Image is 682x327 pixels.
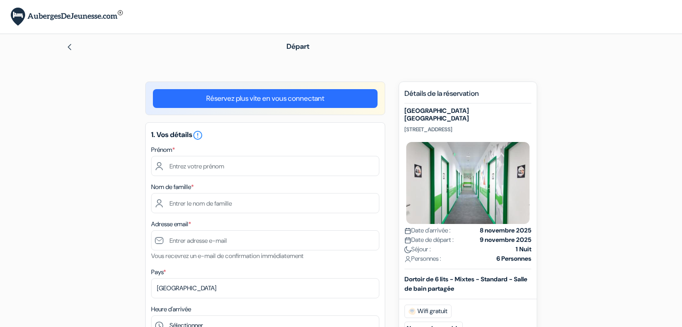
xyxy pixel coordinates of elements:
a: Réservez plus vite en vous connectant [153,89,378,108]
span: Séjour : [404,245,431,254]
h5: [GEOGRAPHIC_DATA] [GEOGRAPHIC_DATA] [404,107,531,122]
span: Personnes : [404,254,441,263]
input: Entrer adresse e-mail [151,230,379,250]
small: Vous recevrez un e-mail de confirmation immédiatement [151,252,304,260]
img: free_wifi.svg [408,308,416,315]
img: moon.svg [404,246,411,253]
h5: Détails de la réservation [404,89,531,103]
input: Entrer le nom de famille [151,193,379,213]
span: Wifi gratuit [404,305,452,318]
p: [STREET_ADDRESS] [404,126,531,133]
img: user_icon.svg [404,256,411,262]
img: calendar.svg [404,228,411,234]
b: Dortoir de 6 lits - Mixtes - Standard - Salle de bain partagée [404,275,527,293]
h5: 1. Vos détails [151,130,379,141]
img: left_arrow.svg [66,43,73,51]
label: Adresse email [151,219,191,229]
img: calendar.svg [404,237,411,244]
input: Entrez votre prénom [151,156,379,176]
span: Départ [287,42,309,51]
strong: 9 novembre 2025 [480,235,531,245]
span: Date d'arrivée : [404,226,451,235]
i: error_outline [192,130,203,141]
img: AubergesDeJeunesse.com [11,8,123,26]
label: Prénom [151,145,175,155]
strong: 8 novembre 2025 [480,226,531,235]
strong: 6 Personnes [496,254,531,263]
span: Date de départ : [404,235,454,245]
a: error_outline [192,130,203,139]
label: Pays [151,267,166,277]
strong: 1 Nuit [516,245,531,254]
label: Nom de famille [151,182,194,192]
label: Heure d'arrivée [151,305,191,314]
